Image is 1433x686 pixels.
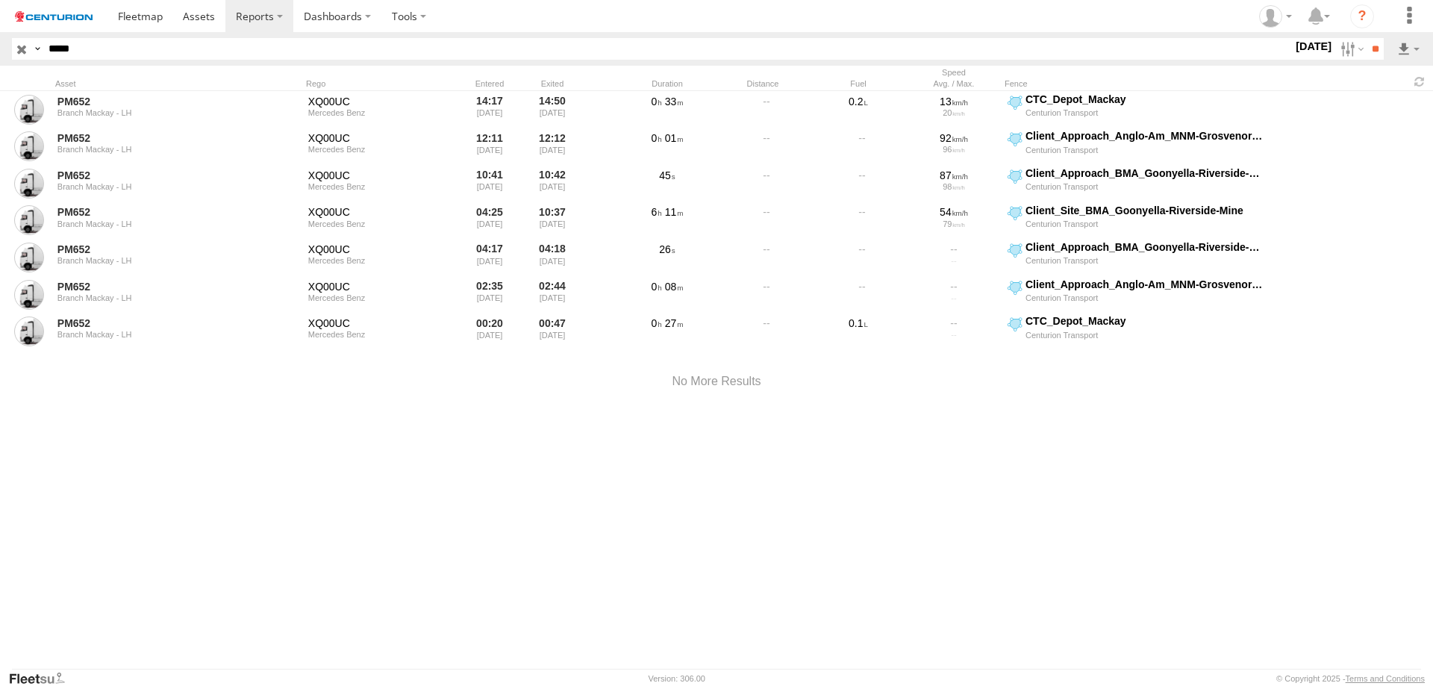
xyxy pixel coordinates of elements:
span: 0 [652,132,662,144]
div: 10:37 [DATE] [524,204,581,238]
div: Centurion Transport [1025,107,1264,118]
a: PM652 [57,95,262,108]
div: XQ00UC [308,95,453,108]
a: PM652 [57,131,262,145]
div: Branch Mackay - LH [57,293,262,302]
div: 79 [911,219,996,228]
span: 01 [665,132,684,144]
div: Duration [622,78,712,89]
div: Branch Mackay - LH [57,108,262,117]
div: 14:17 [DATE] [461,93,518,127]
a: Visit our Website [8,671,77,686]
div: Asset [55,78,264,89]
span: 0 [652,281,662,293]
div: Branch Mackay - LH [57,145,262,154]
div: Entered [461,78,518,89]
div: 14:50 [DATE] [524,93,581,127]
div: Fuel [814,78,903,89]
a: PM652 [57,169,262,182]
div: Mercedes Benz [308,256,453,265]
i: ? [1350,4,1374,28]
div: 96 [911,145,996,154]
div: 02:44 [DATE] [524,278,581,312]
div: Client_Site_BMA_Goonyella-Riverside-Mine [1025,204,1264,217]
div: Mercedes Benz [308,182,453,191]
div: 0.2 [814,93,903,127]
div: 00:47 [DATE] [524,314,581,349]
div: 0.1 [814,314,903,349]
div: CTC_Depot_Mackay [1025,314,1264,328]
div: 54 [911,205,996,219]
div: Client_Approach_BMA_Goonyella-Riverside-Mine [1025,240,1264,254]
span: 6 [652,206,662,218]
div: 10:41 [DATE] [461,166,518,201]
div: Mercedes Benz [308,108,453,117]
div: Branch Mackay - LH [57,256,262,265]
div: Ben George [1254,5,1297,28]
div: Exited [524,78,581,89]
div: Centurion Transport [1025,330,1264,340]
div: CTC_Depot_Mackay [1025,93,1264,106]
div: 98 [911,182,996,191]
span: 26 [659,243,675,255]
div: 02:35 [DATE] [461,278,518,312]
div: Version: 306.00 [649,674,705,683]
div: Client_Approach_BMA_Goonyella-Riverside-Mine [1025,166,1264,180]
div: Fence [1005,78,1266,89]
div: Client_Approach_Anglo-Am_MNM-Grosvenor-Mines [1025,278,1264,291]
div: Mercedes Benz [308,145,453,154]
div: Distance [718,78,808,89]
span: 0 [652,96,662,107]
div: 12:12 [DATE] [524,129,581,163]
div: XQ00UC [308,131,453,145]
div: 12:11 [DATE] [461,129,518,163]
label: Search Filter Options [1334,38,1367,60]
div: 00:20 [DATE] [461,314,518,349]
span: 11 [665,206,684,218]
div: Mercedes Benz [308,219,453,228]
div: Mercedes Benz [308,330,453,339]
div: 87 [911,169,996,182]
div: Centurion Transport [1025,145,1264,155]
div: XQ00UC [308,169,453,182]
div: Client_Approach_Anglo-Am_MNM-Grosvenor-Mines [1025,129,1264,143]
div: Branch Mackay - LH [57,182,262,191]
div: Centurion Transport [1025,255,1264,266]
span: 27 [665,317,684,329]
a: Terms and Conditions [1346,674,1425,683]
label: [DATE] [1293,38,1334,54]
a: PM652 [57,280,262,293]
label: Export results as... [1396,38,1421,60]
div: Centurion Transport [1025,181,1264,192]
div: 04:25 [DATE] [461,204,518,238]
div: 92 [911,131,996,145]
span: Refresh [1411,75,1433,89]
div: © Copyright 2025 - [1276,674,1425,683]
div: XQ00UC [308,280,453,293]
a: PM652 [57,205,262,219]
span: 45 [659,169,675,181]
span: 0 [652,317,662,329]
div: 04:18 [DATE] [524,240,581,275]
div: Centurion Transport [1025,293,1264,303]
div: Centurion Transport [1025,219,1264,229]
a: PM652 [57,317,262,330]
label: Search Query [31,38,43,60]
span: 33 [665,96,684,107]
div: XQ00UC [308,317,453,330]
div: Branch Mackay - LH [57,330,262,339]
div: Rego [306,78,455,89]
div: 10:42 [DATE] [524,166,581,201]
span: 08 [665,281,684,293]
img: logo.svg [15,11,93,22]
div: XQ00UC [308,205,453,219]
div: 13 [911,95,996,108]
div: Mercedes Benz [308,293,453,302]
div: 20 [911,108,996,117]
div: XQ00UC [308,243,453,256]
a: PM652 [57,243,262,256]
div: 04:17 [DATE] [461,240,518,275]
div: Branch Mackay - LH [57,219,262,228]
